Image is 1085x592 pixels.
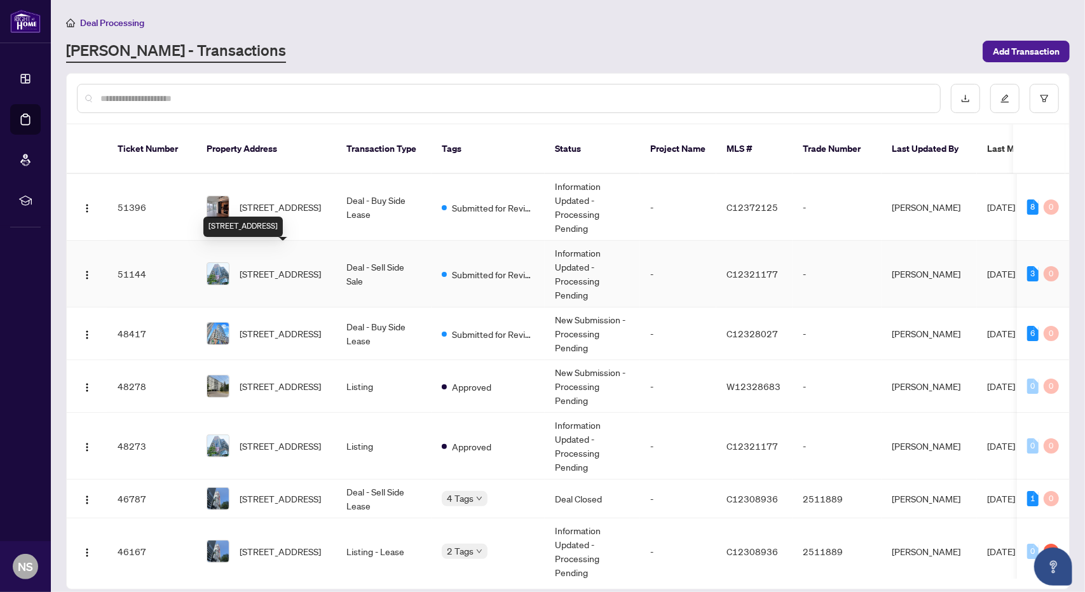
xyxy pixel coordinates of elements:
[640,124,716,174] th: Project Name
[336,307,432,360] td: Deal - Buy Side Lease
[987,142,1065,156] span: Last Modified Date
[207,541,229,562] img: thumbnail-img
[983,41,1070,62] button: Add Transaction
[432,124,545,174] th: Tags
[18,558,33,575] span: NS
[882,480,977,518] td: [PERSON_NAME]
[207,263,229,285] img: thumbnail-img
[1027,491,1039,506] div: 1
[240,439,321,453] span: [STREET_ADDRESS]
[640,307,716,360] td: -
[640,518,716,585] td: -
[545,480,640,518] td: Deal Closed
[80,17,144,29] span: Deal Processing
[951,84,980,113] button: download
[196,124,336,174] th: Property Address
[882,174,977,241] td: [PERSON_NAME]
[727,380,781,392] span: W12328683
[882,241,977,307] td: [PERSON_NAME]
[107,480,196,518] td: 46787
[82,495,92,505] img: Logo
[727,546,778,557] span: C12308936
[77,197,97,217] button: Logo
[336,174,432,241] td: Deal - Buy Side Lease
[1044,544,1059,559] div: 1
[793,480,882,518] td: 2511889
[240,267,321,281] span: [STREET_ADDRESS]
[793,307,882,360] td: -
[207,435,229,457] img: thumbnail-img
[447,544,474,558] span: 2 Tags
[1027,266,1039,281] div: 3
[240,379,321,393] span: [STREET_ADDRESS]
[1027,438,1039,454] div: 0
[727,268,778,279] span: C12321177
[1044,438,1059,454] div: 0
[793,413,882,480] td: -
[882,124,977,174] th: Last Updated By
[207,375,229,397] img: thumbnail-img
[1044,326,1059,341] div: 0
[1044,266,1059,281] div: 0
[82,382,92,393] img: Logo
[545,307,640,360] td: New Submission - Processing Pending
[727,440,778,452] span: C12321177
[545,413,640,480] td: Information Updated - Processing Pending
[545,241,640,307] td: Information Updated - Processing Pending
[640,413,716,480] td: -
[882,307,977,360] td: [PERSON_NAME]
[336,413,432,480] td: Listing
[793,241,882,307] td: -
[640,174,716,241] td: -
[545,174,640,241] td: Information Updated - Processing Pending
[452,267,535,281] span: Submitted for Review
[336,360,432,413] td: Listing
[107,174,196,241] td: 51396
[1027,326,1039,341] div: 6
[207,323,229,344] img: thumbnail-img
[240,200,321,214] span: [STREET_ADDRESS]
[882,518,977,585] td: [PERSON_NAME]
[203,217,283,237] div: [STREET_ADDRESS]
[1044,199,1059,215] div: 0
[727,493,778,504] span: C12308936
[10,10,41,33] img: logo
[640,241,716,307] td: -
[1044,491,1059,506] div: 0
[727,201,778,213] span: C12372125
[961,94,970,103] span: download
[727,328,778,339] span: C12328027
[1034,548,1072,586] button: Open asap
[447,491,474,506] span: 4 Tags
[77,488,97,509] button: Logo
[793,174,882,241] td: -
[476,495,482,502] span: down
[987,546,1015,557] span: [DATE]
[107,307,196,360] td: 48417
[882,413,977,480] td: [PERSON_NAME]
[1044,379,1059,394] div: 0
[336,518,432,585] td: Listing - Lease
[987,493,1015,504] span: [DATE]
[987,328,1015,339] span: [DATE]
[993,41,1060,62] span: Add Transaction
[987,268,1015,279] span: [DATE]
[336,241,432,307] td: Deal - Sell Side Sale
[793,124,882,174] th: Trade Number
[66,40,286,63] a: [PERSON_NAME] - Transactions
[882,360,977,413] td: [PERSON_NAME]
[77,264,97,284] button: Logo
[82,270,92,280] img: Logo
[207,196,229,218] img: thumbnail-img
[240,326,321,340] span: [STREET_ADDRESS]
[240,544,321,558] span: [STREET_ADDRESS]
[1040,94,1049,103] span: filter
[987,380,1015,392] span: [DATE]
[336,480,432,518] td: Deal - Sell Side Lease
[987,201,1015,213] span: [DATE]
[1027,544,1039,559] div: 0
[82,330,92,340] img: Logo
[1027,199,1039,215] div: 8
[107,241,196,307] td: 51144
[240,492,321,506] span: [STREET_ADDRESS]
